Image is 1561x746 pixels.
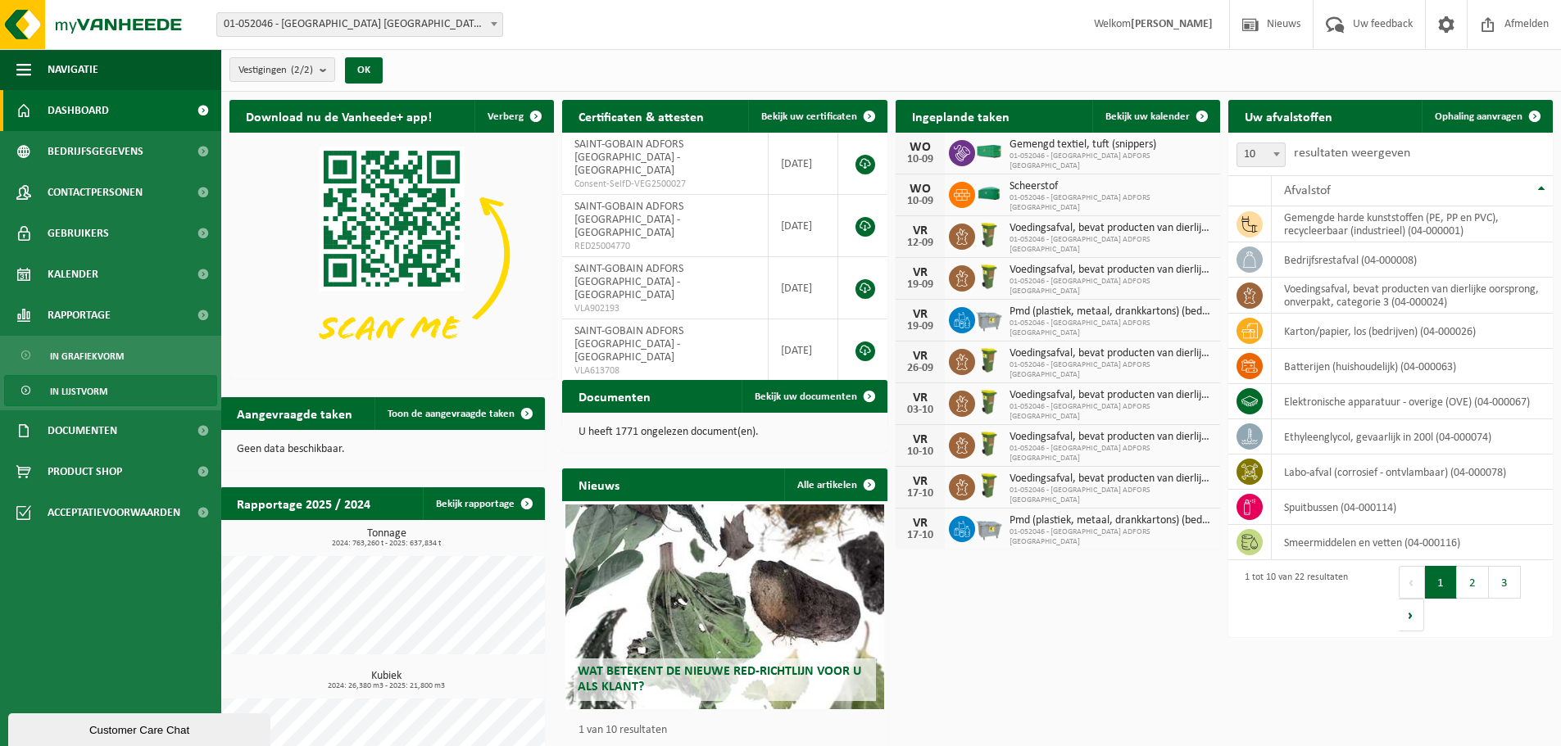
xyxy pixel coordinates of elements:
img: HK-XT-40-GN-00 [975,186,1003,201]
img: WB-0060-HPE-GN-50 [975,472,1003,500]
div: 10-09 [904,196,937,207]
span: Pmd (plastiek, metaal, drankkartons) (bedrijven) [1010,514,1212,527]
span: Wat betekent de nieuwe RED-richtlijn voor u als klant? [578,665,861,694]
div: 10-10 [904,446,937,458]
span: Gebruikers [48,213,109,254]
a: Bekijk uw documenten [742,380,886,413]
button: Previous [1399,566,1425,599]
span: Bekijk uw kalender [1105,111,1190,122]
span: Documenten [48,410,117,451]
span: Gemengd textiel, tuft (snippers) [1010,138,1212,151]
span: 01-052046 - SAINT-GOBAIN ADFORS BELGIUM - BUGGENHOUT [216,12,503,37]
span: 10 [1237,142,1286,167]
img: Download de VHEPlus App [229,133,554,376]
div: VR [904,350,937,363]
img: HK-XC-40-GN-00 [975,144,1003,159]
span: SAINT-GOBAIN ADFORS [GEOGRAPHIC_DATA] - [GEOGRAPHIC_DATA] [574,325,683,364]
div: 19-09 [904,321,937,332]
span: 01-052046 - [GEOGRAPHIC_DATA] ADFORS [GEOGRAPHIC_DATA] [1010,235,1212,255]
td: [DATE] [769,319,839,382]
div: 12-09 [904,237,937,249]
td: [DATE] [769,257,839,319]
div: 03-10 [904,405,937,416]
strong: [PERSON_NAME] [1131,18,1213,30]
img: WB-2500-GAL-GY-01 [975,513,1003,541]
span: VLA902193 [574,302,755,315]
span: SAINT-GOBAIN ADFORS [GEOGRAPHIC_DATA] - [GEOGRAPHIC_DATA] [574,263,683,301]
td: spuitbussen (04-000114) [1272,490,1553,525]
img: WB-2500-GAL-GY-01 [975,305,1003,332]
span: Bedrijfsgegevens [48,131,143,172]
a: Bekijk rapportage [423,487,543,520]
span: Pmd (plastiek, metaal, drankkartons) (bedrijven) [1010,305,1212,319]
td: gemengde harde kunststoffen (PE, PP en PVC), recycleerbaar (industrieel) (04-000001) [1272,206,1553,242]
div: VR [904,433,937,446]
div: VR [904,391,937,405]
a: Alle artikelen [784,468,886,501]
span: 01-052046 - [GEOGRAPHIC_DATA] ADFORS [GEOGRAPHIC_DATA] [1010,319,1212,338]
p: 1 van 10 resultaten [579,725,878,736]
h2: Download nu de Vanheede+ app! [229,100,448,132]
span: Navigatie [48,49,98,90]
td: voedingsafval, bevat producten van dierlijke oorsprong, onverpakt, categorie 3 (04-000024) [1272,278,1553,314]
span: SAINT-GOBAIN ADFORS [GEOGRAPHIC_DATA] - [GEOGRAPHIC_DATA] [574,201,683,239]
span: 01-052046 - [GEOGRAPHIC_DATA] ADFORS [GEOGRAPHIC_DATA] [1010,193,1212,213]
a: Wat betekent de nieuwe RED-richtlijn voor u als klant? [565,504,883,709]
button: 2 [1457,566,1489,599]
h2: Ingeplande taken [896,100,1026,132]
span: 10 [1237,143,1285,166]
span: RED25004770 [574,240,755,253]
h2: Aangevraagde taken [220,397,369,429]
td: karton/papier, los (bedrijven) (04-000026) [1272,314,1553,349]
td: labo-afval (corrosief - ontvlambaar) (04-000078) [1272,454,1553,490]
span: Voedingsafval, bevat producten van dierlijke oorsprong, onverpakt, categorie 3 [1010,264,1212,277]
span: VLA613708 [574,364,755,378]
span: 2024: 26,380 m3 - 2025: 21,800 m3 [229,682,545,690]
span: 01-052046 - [GEOGRAPHIC_DATA] ADFORS [GEOGRAPHIC_DATA] [1010,402,1212,422]
td: ethyleenglycol, gevaarlijk in 200l (04-000074) [1272,419,1553,454]
div: WO [904,141,937,154]
div: 10-09 [904,154,937,165]
iframe: chat widget [8,710,274,746]
a: Toon de aangevraagde taken [374,397,543,430]
span: 01-052046 - [GEOGRAPHIC_DATA] ADFORS [GEOGRAPHIC_DATA] [1010,527,1212,547]
span: Voedingsafval, bevat producten van dierlijke oorsprong, onverpakt, categorie 3 [1010,222,1212,235]
span: Toon de aangevraagde taken [388,409,515,419]
span: 01-052046 - [GEOGRAPHIC_DATA] ADFORS [GEOGRAPHIC_DATA] [1010,277,1212,296]
span: Consent-SelfD-VEG2500027 [574,178,755,191]
button: Vestigingen(2/2) [229,57,335,82]
div: 19-09 [904,279,937,291]
h2: Documenten [562,380,667,412]
span: 2024: 763,260 t - 2025: 637,834 t [229,540,545,548]
span: 01-052046 - [GEOGRAPHIC_DATA] ADFORS [GEOGRAPHIC_DATA] [1010,360,1212,380]
div: VR [904,475,937,488]
p: Geen data beschikbaar. [237,444,529,455]
span: In grafiekvorm [50,341,124,372]
button: Next [1399,599,1424,631]
span: Dashboard [48,90,109,131]
span: Contactpersonen [48,172,143,213]
span: Verberg [488,111,524,122]
div: 26-09 [904,363,937,374]
span: 01-052046 - [GEOGRAPHIC_DATA] ADFORS [GEOGRAPHIC_DATA] [1010,444,1212,463]
img: WB-0060-HPE-GN-50 [975,221,1003,249]
img: WB-0060-HPE-GN-50 [975,263,1003,291]
span: In lijstvorm [50,376,107,407]
td: bedrijfsrestafval (04-000008) [1272,242,1553,278]
span: SAINT-GOBAIN ADFORS [GEOGRAPHIC_DATA] - [GEOGRAPHIC_DATA] [574,138,683,177]
span: 01-052046 - [GEOGRAPHIC_DATA] ADFORS [GEOGRAPHIC_DATA] [1010,486,1212,505]
p: U heeft 1771 ongelezen document(en). [579,427,870,438]
a: Bekijk uw certificaten [748,100,886,133]
td: [DATE] [769,133,839,195]
a: Bekijk uw kalender [1092,100,1218,133]
div: WO [904,183,937,196]
span: Voedingsafval, bevat producten van dierlijke oorsprong, onverpakt, categorie 3 [1010,347,1212,360]
div: 17-10 [904,530,937,541]
span: Rapportage [48,295,111,336]
img: WB-0060-HPE-GN-50 [975,346,1003,374]
button: 1 [1425,566,1457,599]
span: Kalender [48,254,98,295]
button: OK [345,57,383,84]
button: 3 [1489,566,1521,599]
